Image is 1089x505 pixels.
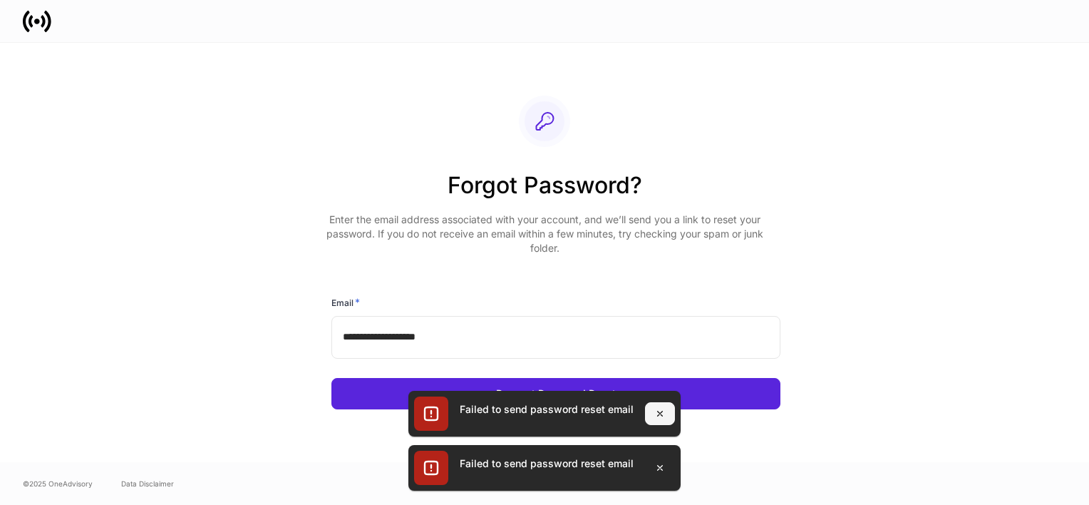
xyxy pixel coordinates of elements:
div: Failed to send password reset email [460,456,634,471]
h2: Forgot Password? [320,170,769,213]
div: Failed to send password reset email [460,402,634,417]
p: Enter the email address associated with your account, and we’ll send you a link to reset your pas... [320,213,769,255]
span: © 2025 OneAdvisory [23,478,93,489]
a: Data Disclaimer [121,478,174,489]
button: Request Password Reset [331,378,780,409]
h6: Email [331,295,360,310]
